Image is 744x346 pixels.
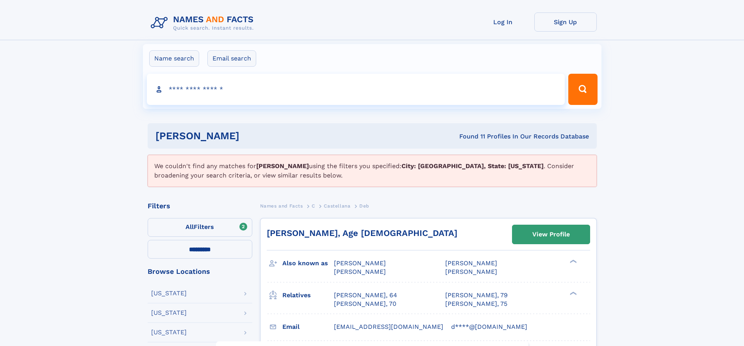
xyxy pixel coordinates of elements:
label: Filters [148,218,252,237]
a: Log In [472,12,534,32]
a: [PERSON_NAME], 64 [334,291,397,300]
h1: [PERSON_NAME] [155,131,350,141]
div: Filters [148,202,252,209]
span: [PERSON_NAME] [445,268,497,275]
label: Email search [207,50,256,67]
span: All [186,223,194,231]
div: ❯ [568,259,577,264]
span: [PERSON_NAME] [334,268,386,275]
button: Search Button [568,74,597,105]
span: [EMAIL_ADDRESS][DOMAIN_NAME] [334,323,443,330]
label: Name search [149,50,199,67]
b: [PERSON_NAME] [256,162,309,170]
a: View Profile [512,225,590,244]
input: search input [147,74,565,105]
a: Castellana [324,201,350,211]
h3: Email [282,320,334,334]
b: City: [GEOGRAPHIC_DATA], State: [US_STATE] [401,162,544,170]
div: [US_STATE] [151,290,187,296]
span: [PERSON_NAME] [445,259,497,267]
h3: Also known as [282,257,334,270]
h3: Relatives [282,289,334,302]
a: C [312,201,315,211]
div: We couldn't find any matches for using the filters you specified: . Consider broadening your sear... [148,155,597,187]
a: [PERSON_NAME], 79 [445,291,508,300]
div: View Profile [532,225,570,243]
div: Found 11 Profiles In Our Records Database [349,132,589,141]
div: Browse Locations [148,268,252,275]
span: C [312,203,315,209]
img: Logo Names and Facts [148,12,260,34]
span: Deb [359,203,369,209]
div: [US_STATE] [151,310,187,316]
a: [PERSON_NAME], Age [DEMOGRAPHIC_DATA] [267,228,457,238]
span: Castellana [324,203,350,209]
a: Sign Up [534,12,597,32]
div: [US_STATE] [151,329,187,335]
a: [PERSON_NAME], 75 [445,300,507,308]
div: ❯ [568,291,577,296]
span: [PERSON_NAME] [334,259,386,267]
a: Names and Facts [260,201,303,211]
a: [PERSON_NAME], 70 [334,300,396,308]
